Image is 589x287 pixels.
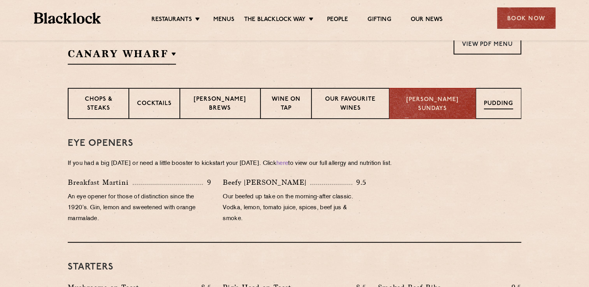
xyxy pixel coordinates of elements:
[68,177,133,188] p: Breakfast Martini
[68,158,521,169] p: If you had a big [DATE] or need a little booster to kickstart your [DATE]. Click to view our full...
[68,262,521,272] h3: Starters
[68,192,211,224] p: An eye opener for those of distinction since the 1920’s. Gin, lemon and sweetened with orange mar...
[352,177,366,187] p: 9.5
[244,16,306,24] a: The Blacklock Way
[34,12,101,24] img: BL_Textured_Logo-footer-cropped.svg
[276,161,288,166] a: here
[137,100,172,109] p: Cocktails
[320,95,381,114] p: Our favourite wines
[213,16,234,24] a: Menus
[68,138,521,149] h3: Eye openers
[269,95,304,114] p: Wine on Tap
[68,47,176,65] h2: Canary Wharf
[223,192,366,224] p: Our beefed up take on the morning-after classic. Vodka, lemon, tomato juice, spices, beef jus & s...
[411,16,443,24] a: Our News
[223,177,310,188] p: Beefy [PERSON_NAME]
[367,16,391,24] a: Gifting
[484,100,513,109] p: Pudding
[397,96,468,113] p: [PERSON_NAME] Sundays
[454,33,521,54] a: View PDF Menu
[76,95,121,114] p: Chops & Steaks
[151,16,192,24] a: Restaurants
[188,95,252,114] p: [PERSON_NAME] Brews
[203,177,211,187] p: 9
[327,16,348,24] a: People
[497,7,556,29] div: Book Now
